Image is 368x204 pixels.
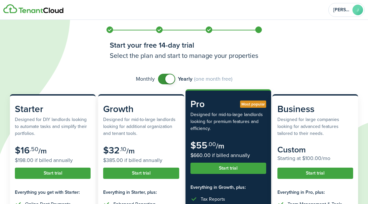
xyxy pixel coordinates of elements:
img: Logo [3,4,63,14]
span: Jameka [333,8,350,12]
subscription-pricing-card-price-annual: $198.00 if billed annually [15,156,91,164]
subscription-pricing-card-title: Starter [15,102,91,116]
button: Start trial [190,163,266,174]
subscription-pricing-card-price-period: /m [126,145,135,156]
subscription-pricing-card-description: Designed for DIY landlords looking to automate tasks and simplify their portfolios. [15,116,91,137]
subscription-pricing-card-price-period: /m [216,141,224,151]
subscription-pricing-card-features-title: Everything in Starter, plus: [103,189,179,196]
button: Open menu [328,3,365,17]
button: Start trial [15,168,91,179]
subscription-pricing-card-title: Pro [190,97,266,111]
subscription-pricing-card-price-annual: Starting at $100.00/mo [277,154,353,162]
subscription-pricing-card-features-title: Everything in Growth, plus: [190,184,266,191]
subscription-pricing-card-price-cents: .00 [207,140,216,148]
subscription-pricing-card-title: Growth [103,102,179,116]
subscription-pricing-card-price-amount: $32 [103,143,120,157]
subscription-pricing-card-price-annual: $660.00 if billed annually [190,151,266,159]
subscription-pricing-card-features-title: Everything you get with Starter: [15,189,91,196]
avatar-text: J [352,5,363,15]
span: Most popular [241,101,265,107]
subscription-pricing-card-price-cents: .50 [30,145,38,153]
subscription-pricing-card-description: Designed for mid-to-large landlords looking for additional organization and tenant tools. [103,116,179,137]
subscription-pricing-card-title: Business [277,102,353,116]
subscription-pricing-card-features-title: Everything in Pro, plus: [277,189,353,196]
subscription-pricing-card-price-amount: $55 [190,139,207,152]
button: Start trial [103,168,179,179]
subscription-pricing-card-price-cents: .10 [120,145,126,153]
subscription-pricing-card-price-annual: $385.00 if billed annually [103,156,179,164]
div: Tax Reports [201,196,225,203]
button: Start trial [277,168,353,179]
h3: Select the plan and start to manage your properties [110,51,259,61]
subscription-pricing-card-description: Designed for large companies looking for advanced features tailored to their needs. [277,116,353,137]
subscription-pricing-card-description: Designed for mid-to-large landlords looking for premium features and efficiency. [190,111,266,132]
subscription-pricing-card-price-amount: $16 [15,143,30,157]
h1: Start your free 14-day trial [110,40,259,51]
subscription-pricing-card-price-period: /m [38,145,47,156]
subscription-pricing-card-price-amount: Custom [277,143,306,156]
span: Monthly [136,75,155,83]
